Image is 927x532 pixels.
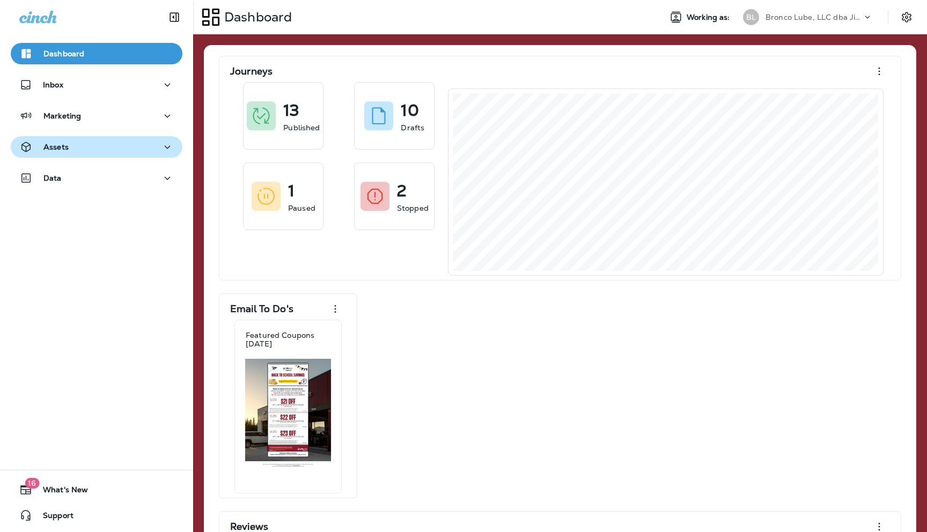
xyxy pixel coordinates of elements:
p: 2 [397,186,407,196]
p: Paused [288,203,315,213]
button: 16What's New [11,479,182,500]
p: Published [283,122,320,133]
div: BL [743,9,759,25]
img: 19fb1e36-175b-49db-95bb-812a33df1ba6.jpg [245,359,331,468]
span: What's New [32,485,88,498]
p: Marketing [43,112,81,120]
p: Stopped [397,203,429,213]
button: Marketing [11,105,182,127]
p: Assets [43,143,69,151]
button: Settings [897,8,916,27]
button: Collapse Sidebar [159,6,189,28]
p: Featured Coupons [DATE] [246,331,330,348]
p: Dashboard [220,9,292,25]
p: Reviews [230,521,268,532]
button: Data [11,167,182,189]
p: Bronco Lube, LLC dba Jiffy Lube [766,13,862,21]
p: Data [43,174,62,182]
p: 13 [283,105,299,116]
p: Dashboard [43,49,84,58]
span: Support [32,511,73,524]
button: Inbox [11,74,182,95]
p: Inbox [43,80,63,89]
button: Support [11,505,182,526]
button: Assets [11,136,182,158]
span: 16 [25,478,39,489]
p: Journeys [230,66,273,77]
button: Dashboard [11,43,182,64]
p: Drafts [401,122,424,133]
span: Working as: [687,13,732,22]
p: Email To Do's [230,304,293,314]
p: 10 [401,105,418,116]
p: 1 [288,186,295,196]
